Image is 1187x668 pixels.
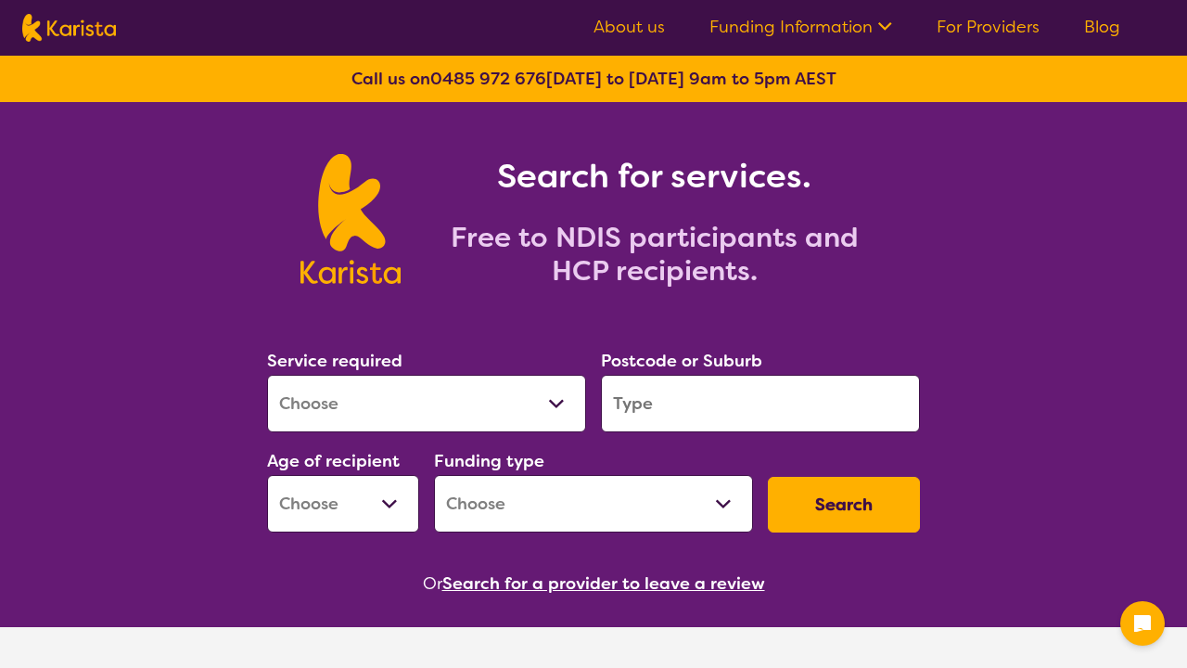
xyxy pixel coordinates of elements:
[601,375,920,432] input: Type
[351,68,836,90] b: Call us on [DATE] to [DATE] 9am to 5pm AEST
[768,477,920,533] button: Search
[434,450,544,472] label: Funding type
[593,16,665,38] a: About us
[937,16,1040,38] a: For Providers
[423,570,442,597] span: Or
[423,221,887,288] h2: Free to NDIS participants and HCP recipients.
[267,450,400,472] label: Age of recipient
[601,350,762,372] label: Postcode or Suburb
[423,154,887,199] h1: Search for services.
[1084,16,1120,38] a: Blog
[267,350,402,372] label: Service required
[442,570,765,597] button: Search for a provider to leave a review
[300,154,400,284] img: Karista logo
[22,14,116,42] img: Karista logo
[709,16,892,38] a: Funding Information
[430,68,546,90] a: 0485 972 676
